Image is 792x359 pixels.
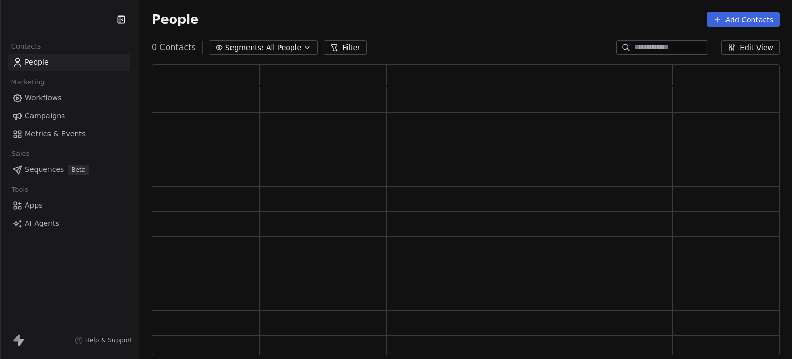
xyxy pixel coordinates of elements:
[25,200,43,211] span: Apps
[85,336,133,345] span: Help & Support
[721,40,780,55] button: Edit View
[152,12,199,27] span: People
[25,218,59,229] span: AI Agents
[25,129,86,139] span: Metrics & Events
[7,74,49,90] span: Marketing
[8,126,130,143] a: Metrics & Events
[25,57,49,68] span: People
[324,40,367,55] button: Filter
[7,146,34,162] span: Sales
[25,164,64,175] span: Sequences
[152,41,196,54] span: 0 Contacts
[266,42,301,53] span: All People
[7,39,45,54] span: Contacts
[225,42,264,53] span: Segments:
[75,336,133,345] a: Help & Support
[8,89,130,106] a: Workflows
[8,161,130,178] a: SequencesBeta
[68,165,89,175] span: Beta
[25,111,65,121] span: Campaigns
[8,54,130,71] a: People
[25,92,62,103] span: Workflows
[8,215,130,232] a: AI Agents
[707,12,780,27] button: Add Contacts
[8,197,130,214] a: Apps
[8,107,130,124] a: Campaigns
[7,182,32,197] span: Tools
